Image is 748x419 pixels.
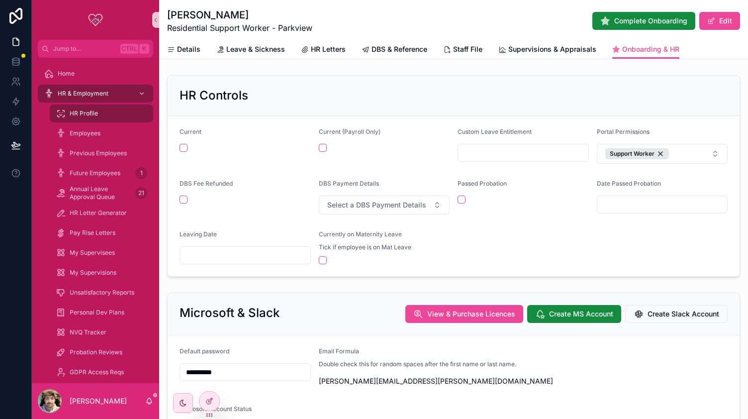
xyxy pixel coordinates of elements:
[70,169,120,177] span: Future Employees
[53,45,116,53] span: Jump to...
[180,128,201,135] span: Current
[50,184,153,202] a: Annual Leave Approval Queue21
[167,22,312,34] span: Residential Support Worker - Parkview
[50,363,153,381] a: GDPR Access Reqs
[70,368,124,376] span: GDPR Access Reqs
[319,128,380,135] span: Current (Payroll Only)
[216,40,285,60] a: Leave & Sickness
[167,8,312,22] h1: [PERSON_NAME]
[50,144,153,162] a: Previous Employees
[70,269,116,277] span: My Supervisions
[135,167,147,179] div: 1
[120,44,138,54] span: Ctrl
[319,347,359,355] span: Email Formula
[549,309,613,319] span: Create MS Account
[180,88,248,104] h2: HR Controls
[427,309,515,319] span: View & Purchase Licences
[622,44,679,54] span: Onboarding & HR
[625,305,728,323] button: Create Slack Account
[498,40,596,60] a: Supervisions & Appraisals
[319,230,402,238] span: Currently on Maternity Leave
[610,150,654,158] span: Support Worker
[70,309,124,316] span: Personal Dev Plans
[50,304,153,321] a: Personal Dev Plans
[443,40,482,60] a: Staff File
[319,360,516,368] span: Double check this for random spaces after the first name or last name.
[70,109,98,117] span: HR Profile
[70,396,127,406] p: [PERSON_NAME]
[50,105,153,122] a: HR Profile
[508,44,596,54] span: Supervisions & Appraisals
[226,44,285,54] span: Leave & Sickness
[699,12,740,30] button: Edit
[372,44,427,54] span: DBS & Reference
[458,128,532,135] span: Custom Leave Entitlement
[50,264,153,282] a: My Supervisions
[180,347,229,355] span: Default password
[70,348,122,356] span: Probation Reviews
[70,129,100,137] span: Employees
[319,196,450,214] button: Select Button
[362,40,427,60] a: DBS & Reference
[38,40,153,58] button: Jump to...CtrlK
[453,44,482,54] span: Staff File
[597,180,661,187] span: Date Passed Probation
[70,149,127,157] span: Previous Employees
[327,200,426,210] span: Select a DBS Payment Details
[70,209,127,217] span: HR Letter Generator
[50,164,153,182] a: Future Employees1
[70,289,134,297] span: Unsatisfactory Reports
[58,90,108,98] span: HR & Employment
[614,16,687,26] span: Complete Onboarding
[70,249,115,257] span: My Supervisees
[612,40,679,59] a: Onboarding & HR
[180,230,217,238] span: Leaving Date
[319,243,411,251] span: Tick if employee is on Mat Leave
[58,70,75,78] span: Home
[319,376,589,386] span: [PERSON_NAME][EMAIL_ADDRESS][PERSON_NAME][DOMAIN_NAME]
[458,180,507,187] span: Passed Probation
[70,185,131,201] span: Annual Leave Approval Queue
[597,144,728,164] button: Select Button
[70,328,106,336] span: NVQ Tracker
[311,44,346,54] span: HR Letters
[177,44,200,54] span: Details
[50,204,153,222] a: HR Letter Generator
[38,65,153,83] a: Home
[592,12,695,30] button: Complete Onboarding
[32,58,159,383] div: scrollable content
[319,180,379,187] span: DBS Payment Details
[180,180,233,187] span: DBS Fee Refunded
[648,309,719,319] span: Create Slack Account
[167,40,200,60] a: Details
[180,305,280,321] h2: Microsoft & Slack
[50,323,153,341] a: NVQ Tracker
[597,128,650,135] span: Portal Permissions
[405,305,523,323] button: View & Purchase Licences
[38,85,153,103] a: HR & Employment
[527,305,621,323] button: Create MS Account
[135,187,147,199] div: 21
[50,343,153,361] a: Probation Reviews
[50,244,153,262] a: My Supervisees
[50,224,153,242] a: Pay Rise Letters
[140,45,148,53] span: K
[301,40,346,60] a: HR Letters
[70,229,115,237] span: Pay Rise Letters
[605,148,669,159] button: Unselect 5
[50,284,153,302] a: Unsatisfactory Reports
[88,12,103,28] img: App logo
[50,124,153,142] a: Employees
